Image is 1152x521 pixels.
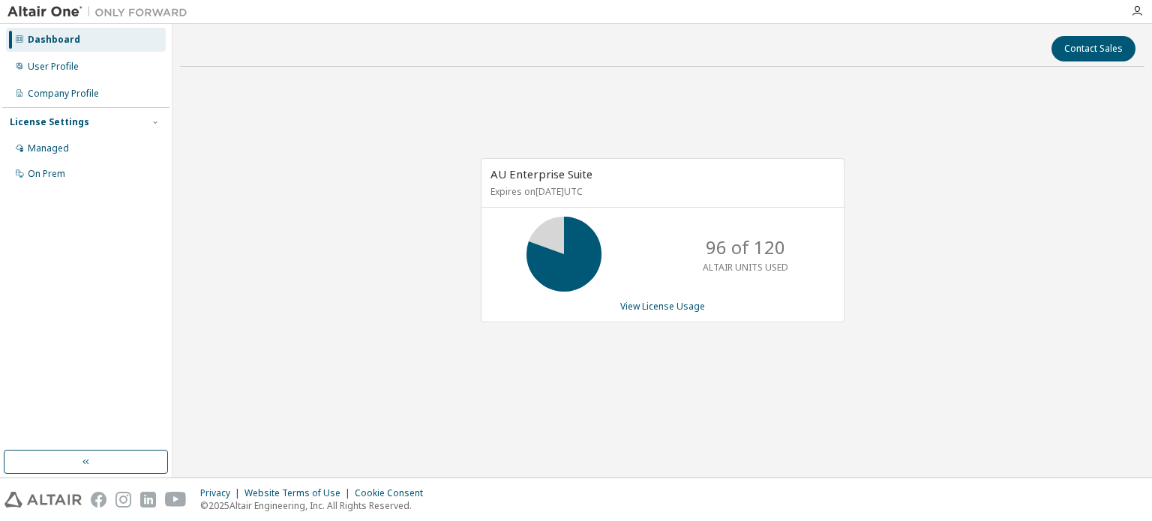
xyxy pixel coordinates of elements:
[355,487,432,499] div: Cookie Consent
[28,34,80,46] div: Dashboard
[1051,36,1135,61] button: Contact Sales
[28,88,99,100] div: Company Profile
[490,185,831,198] p: Expires on [DATE] UTC
[490,166,592,181] span: AU Enterprise Suite
[28,61,79,73] div: User Profile
[28,142,69,154] div: Managed
[244,487,355,499] div: Website Terms of Use
[703,261,788,274] p: ALTAIR UNITS USED
[4,492,82,508] img: altair_logo.svg
[620,300,705,313] a: View License Usage
[200,487,244,499] div: Privacy
[10,116,89,128] div: License Settings
[7,4,195,19] img: Altair One
[140,492,156,508] img: linkedin.svg
[115,492,131,508] img: instagram.svg
[706,235,785,260] p: 96 of 120
[28,168,65,180] div: On Prem
[165,492,187,508] img: youtube.svg
[200,499,432,512] p: © 2025 Altair Engineering, Inc. All Rights Reserved.
[91,492,106,508] img: facebook.svg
